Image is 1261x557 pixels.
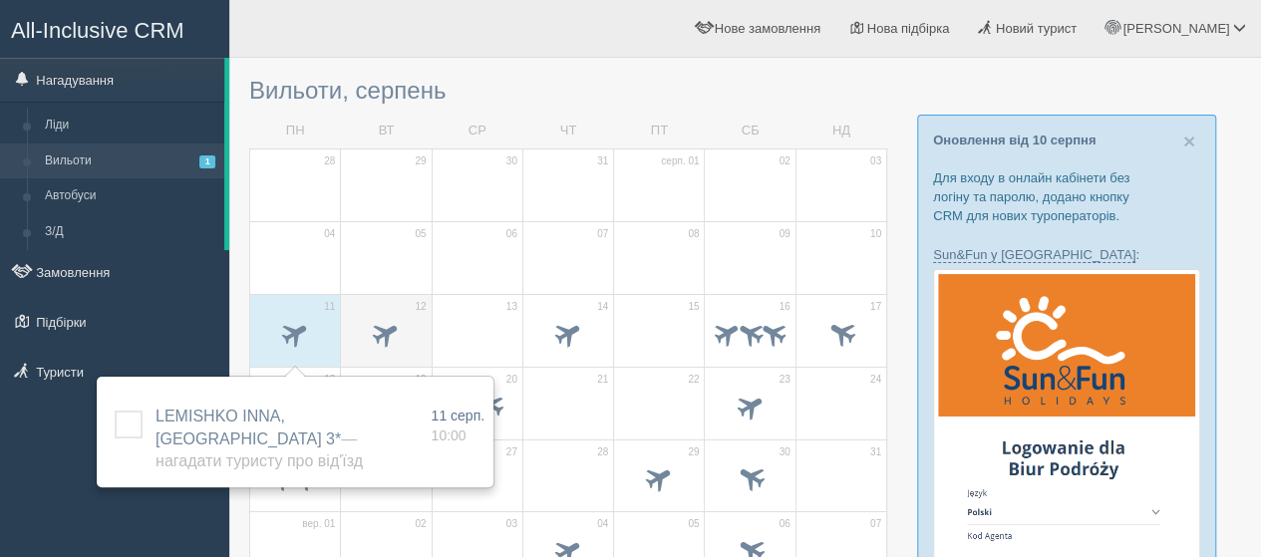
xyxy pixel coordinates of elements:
[597,445,608,459] span: 28
[933,247,1135,263] a: Sun&Fun у [GEOGRAPHIC_DATA]
[522,114,613,148] td: ЧТ
[870,300,881,314] span: 17
[780,445,790,459] span: 30
[1183,131,1195,151] button: Close
[795,114,886,148] td: НД
[870,154,881,168] span: 03
[432,114,522,148] td: СР
[870,373,881,387] span: 24
[506,300,517,314] span: 13
[933,245,1200,264] p: :
[597,517,608,531] span: 04
[302,517,335,531] span: вер. 01
[36,143,224,179] a: Вильоти1
[933,168,1200,225] p: Для входу в онлайн кабінети без логіну та паролю, додано кнопку CRM для нових туроператорів.
[324,154,335,168] span: 28
[415,227,426,241] span: 05
[870,445,881,459] span: 31
[249,78,887,104] h3: Вильоти, серпень
[506,445,517,459] span: 27
[1122,21,1229,36] span: [PERSON_NAME]
[506,373,517,387] span: 20
[506,154,517,168] span: 30
[199,155,215,168] span: 1
[780,373,790,387] span: 23
[688,300,699,314] span: 15
[688,373,699,387] span: 22
[431,427,466,443] span: 10:00
[780,517,790,531] span: 06
[506,517,517,531] span: 03
[324,227,335,241] span: 04
[780,300,790,314] span: 16
[11,18,184,43] span: All-Inclusive CRM
[933,133,1096,147] a: Оновлення від 10 серпня
[341,114,432,148] td: ВТ
[780,154,790,168] span: 02
[688,445,699,459] span: 29
[688,517,699,531] span: 05
[415,517,426,531] span: 02
[688,227,699,241] span: 08
[36,178,224,214] a: Автобуси
[996,21,1077,36] span: Новий турист
[415,373,426,387] span: 19
[431,406,484,445] a: 11 серп. 10:00
[870,227,881,241] span: 10
[324,373,335,387] span: 18
[867,21,950,36] span: Нова підбірка
[597,154,608,168] span: 31
[1,1,228,56] a: All-Inclusive CRM
[705,114,795,148] td: СБ
[431,408,484,423] span: 11 серп.
[156,408,363,470] span: LEMISHKO INNA, [GEOGRAPHIC_DATA] 3*
[597,227,608,241] span: 07
[614,114,705,148] td: ПТ
[506,227,517,241] span: 06
[36,214,224,250] a: З/Д
[715,21,820,36] span: Нове замовлення
[661,154,699,168] span: серп. 01
[156,408,363,470] a: LEMISHKO INNA, [GEOGRAPHIC_DATA] 3*— Нагадати туристу про від'їзд
[870,517,881,531] span: 07
[250,114,341,148] td: ПН
[36,108,224,143] a: Ліди
[780,227,790,241] span: 09
[415,300,426,314] span: 12
[597,373,608,387] span: 21
[1183,130,1195,152] span: ×
[324,300,335,314] span: 11
[597,300,608,314] span: 14
[415,154,426,168] span: 29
